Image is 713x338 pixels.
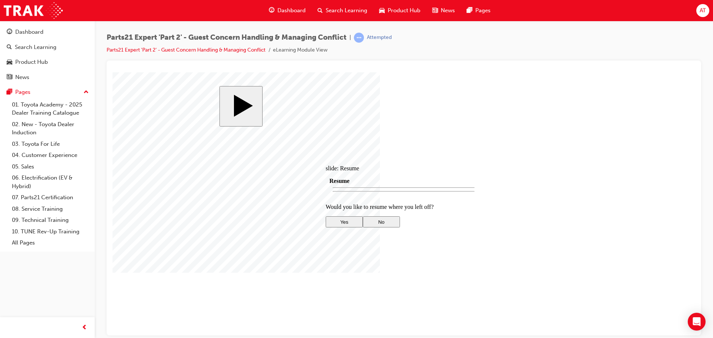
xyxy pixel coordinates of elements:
div: slide: Resume [213,93,369,99]
span: Resume [217,105,237,112]
span: Product Hub [388,6,420,15]
span: Dashboard [277,6,306,15]
a: 02. New - Toyota Dealer Induction [9,119,92,138]
div: Product Hub [15,58,48,66]
div: Attempted [367,34,392,41]
span: AT [700,6,706,15]
a: guage-iconDashboard [263,3,312,18]
a: 04. Customer Experience [9,150,92,161]
span: prev-icon [82,323,87,332]
a: 06. Electrification (EV & Hybrid) [9,172,92,192]
a: Parts21 Expert 'Part 2' - Guest Concern Handling & Managing Conflict [107,47,266,53]
a: 05. Sales [9,161,92,173]
span: up-icon [84,88,89,97]
a: car-iconProduct Hub [373,3,426,18]
a: 08. Service Training [9,203,92,215]
span: Pages [475,6,491,15]
p: Would you like to resume where you left off? [213,131,369,138]
button: No [250,144,287,155]
span: car-icon [7,59,12,66]
a: 07. Parts21 Certification [9,192,92,203]
span: car-icon [379,6,385,15]
button: Pages [3,85,92,99]
a: 01. Toyota Academy - 2025 Dealer Training Catalogue [9,99,92,119]
span: pages-icon [467,6,472,15]
button: AT [696,4,709,17]
span: pages-icon [7,89,12,96]
a: 10. TUNE Rev-Up Training [9,226,92,237]
a: Dashboard [3,25,92,39]
a: pages-iconPages [461,3,497,18]
span: news-icon [7,74,12,81]
div: Pages [15,88,30,96]
button: Yes [213,144,250,155]
a: news-iconNews [426,3,461,18]
span: news-icon [432,6,438,15]
div: Dashboard [15,28,43,36]
span: guage-icon [269,6,274,15]
div: News [15,73,29,82]
a: Search Learning [3,40,92,54]
div: Open Intercom Messenger [688,313,706,331]
div: Search Learning [15,43,56,52]
a: Product Hub [3,55,92,69]
a: search-iconSearch Learning [312,3,373,18]
span: News [441,6,455,15]
span: search-icon [7,44,12,51]
a: All Pages [9,237,92,249]
button: DashboardSearch LearningProduct HubNews [3,24,92,85]
span: search-icon [318,6,323,15]
span: learningRecordVerb_ATTEMPT-icon [354,33,364,43]
span: | [349,33,351,42]
a: News [3,70,92,84]
span: Search Learning [326,6,367,15]
li: eLearning Module View [273,46,328,55]
img: Trak [4,2,63,19]
span: Parts21 Expert 'Part 2' - Guest Concern Handling & Managing Conflict [107,33,346,42]
span: guage-icon [7,29,12,36]
a: 03. Toyota For Life [9,138,92,150]
a: 09. Technical Training [9,214,92,226]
